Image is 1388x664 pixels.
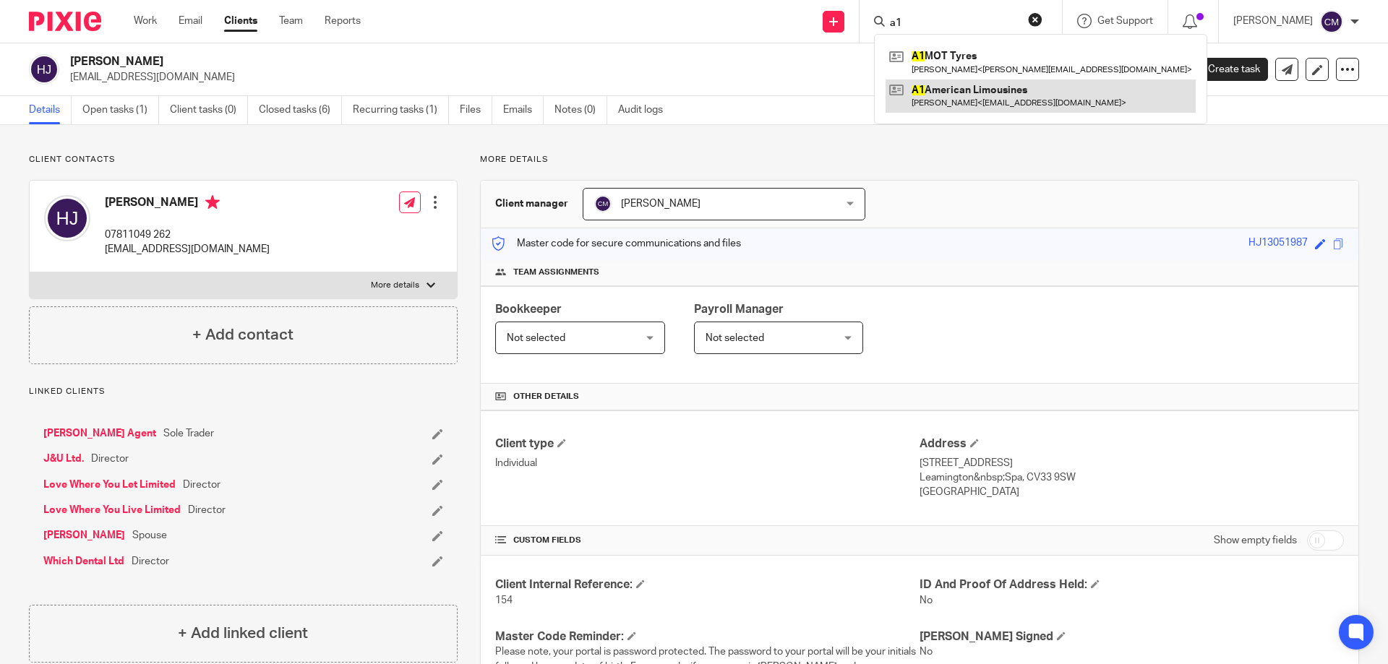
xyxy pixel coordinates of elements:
[706,333,764,343] span: Not selected
[594,195,612,212] img: svg%3E
[621,199,701,209] span: [PERSON_NAME]
[70,70,1162,85] p: [EMAIL_ADDRESS][DOMAIN_NAME]
[132,554,169,569] span: Director
[91,452,129,466] span: Director
[353,96,449,124] a: Recurring tasks (1)
[224,14,257,28] a: Clients
[513,267,599,278] span: Team assignments
[495,303,562,315] span: Bookkeeper
[188,503,226,517] span: Director
[259,96,342,124] a: Closed tasks (6)
[1097,16,1153,26] span: Get Support
[920,436,1344,452] h4: Address
[920,647,933,657] span: No
[495,456,920,470] p: Individual
[29,54,59,85] img: svg%3E
[920,629,1344,644] h4: [PERSON_NAME] Signed
[480,154,1359,165] p: More details
[371,280,419,291] p: More details
[1248,236,1308,252] div: HJ13051987
[70,54,944,69] h2: [PERSON_NAME]
[1233,14,1313,28] p: [PERSON_NAME]
[495,577,920,592] h4: Client Internal Reference:
[920,456,1344,470] p: [STREET_ADDRESS]
[460,96,492,124] a: Files
[43,554,124,569] a: Which Dental Ltd
[495,197,568,211] h3: Client manager
[920,470,1344,485] p: Leamington&nbsp;Spa, CV33 9SW
[43,452,84,466] a: J&U Ltd.
[492,236,741,251] p: Master code for secure communications and files
[888,17,1019,30] input: Search
[205,195,220,210] i: Primary
[134,14,157,28] a: Work
[920,595,933,605] span: No
[105,195,270,213] h4: [PERSON_NAME]
[1184,58,1268,81] a: Create task
[495,535,920,546] h4: CUSTOM FIELDS
[183,478,220,492] span: Director
[618,96,674,124] a: Audit logs
[920,577,1344,592] h4: ID And Proof Of Address Held:
[44,195,90,241] img: svg%3E
[105,242,270,256] p: [EMAIL_ADDRESS][DOMAIN_NAME]
[29,96,72,124] a: Details
[1320,10,1343,33] img: svg%3E
[132,528,167,543] span: Spouse
[163,426,214,441] span: Sole Trader
[179,14,202,28] a: Email
[920,485,1344,499] p: [GEOGRAPHIC_DATA]
[105,228,270,242] p: 07811049 262
[279,14,303,28] a: Team
[513,391,579,402] span: Other details
[43,503,181,517] a: Love Where You Live Limited
[29,12,101,31] img: Pixie
[495,436,920,452] h4: Client type
[503,96,544,124] a: Emails
[325,14,361,28] a: Reports
[694,303,784,315] span: Payroll Manager
[43,426,156,441] a: [PERSON_NAME] Agent
[178,622,308,644] h4: + Add linked client
[1214,533,1297,548] label: Show empty fields
[495,595,513,605] span: 154
[507,333,565,343] span: Not selected
[554,96,607,124] a: Notes (0)
[170,96,248,124] a: Client tasks (0)
[43,528,125,543] a: [PERSON_NAME]
[1028,12,1042,27] button: Clear
[82,96,159,124] a: Open tasks (1)
[29,386,458,397] p: Linked clients
[192,324,294,346] h4: + Add contact
[495,629,920,644] h4: Master Code Reminder:
[43,478,176,492] a: Love Where You Let Limited
[29,154,458,165] p: Client contacts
